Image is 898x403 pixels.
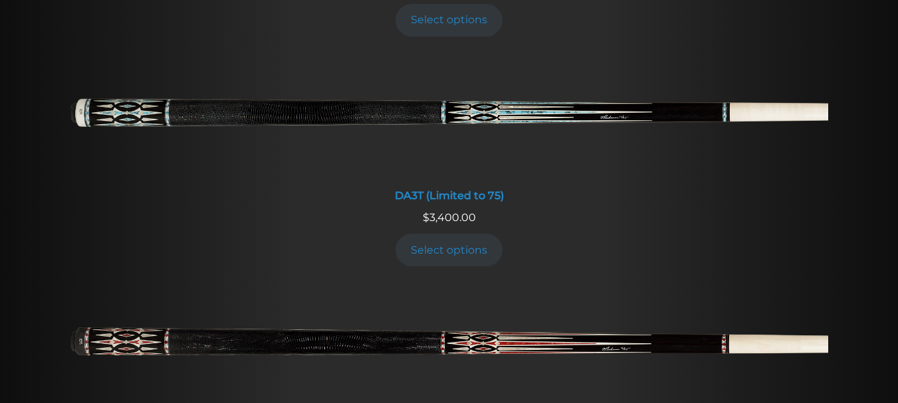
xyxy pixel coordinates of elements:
span: 3,400.00 [423,211,476,224]
img: DA3T (Limited to 75) [70,55,828,181]
div: DA3T (Limited to 75) [70,189,828,202]
a: Add to cart: “DA3T (Limited to 75)” [395,234,503,266]
a: Add to cart: “DA2R” [395,4,503,37]
span: $ [423,211,429,224]
a: DA3T (Limited to 75) DA3T (Limited to 75) [70,55,828,210]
